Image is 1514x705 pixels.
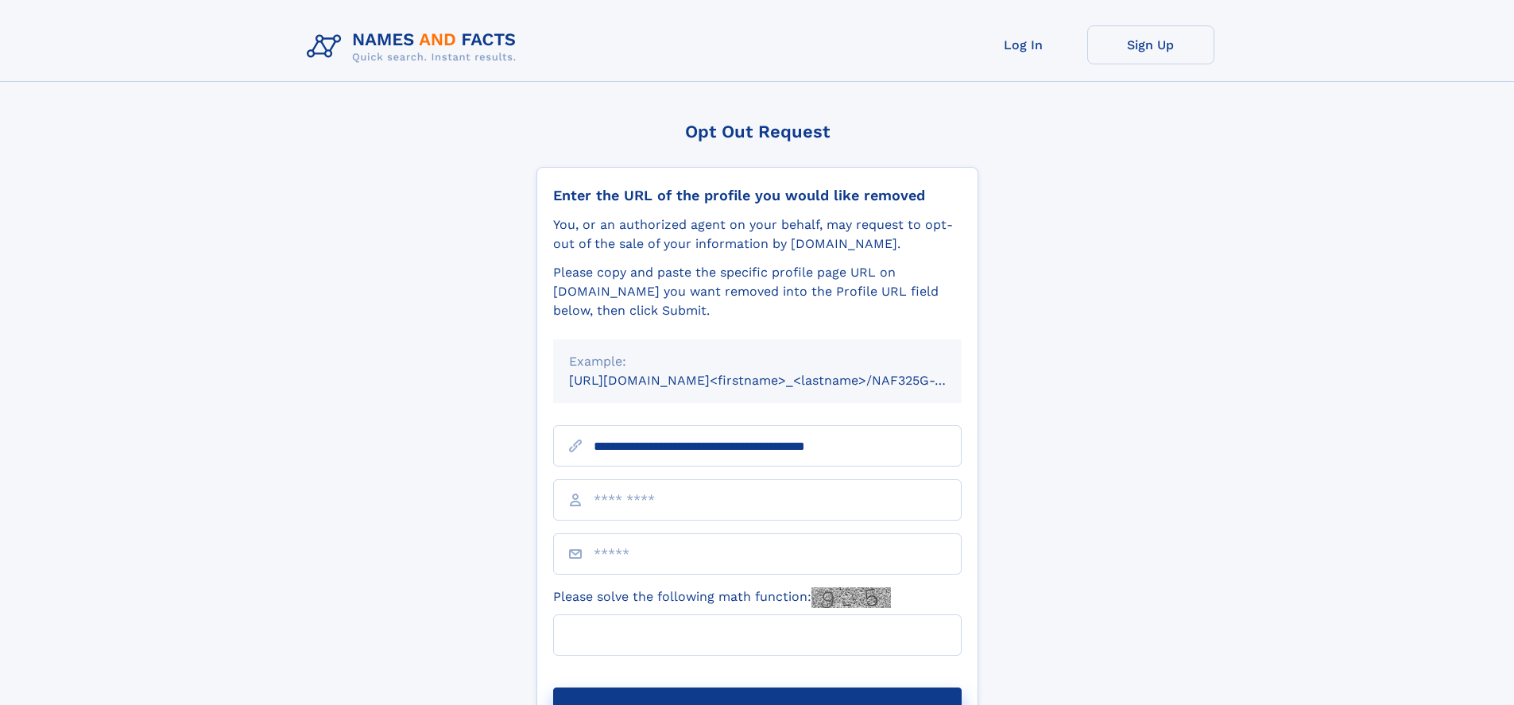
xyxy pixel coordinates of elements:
div: Example: [569,352,946,371]
div: Please copy and paste the specific profile page URL on [DOMAIN_NAME] you want removed into the Pr... [553,263,962,320]
label: Please solve the following math function: [553,587,891,608]
a: Sign Up [1087,25,1214,64]
div: Opt Out Request [536,122,978,141]
small: [URL][DOMAIN_NAME]<firstname>_<lastname>/NAF325G-xxxxxxxx [569,373,992,388]
img: Logo Names and Facts [300,25,529,68]
div: Enter the URL of the profile you would like removed [553,187,962,204]
div: You, or an authorized agent on your behalf, may request to opt-out of the sale of your informatio... [553,215,962,254]
a: Log In [960,25,1087,64]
